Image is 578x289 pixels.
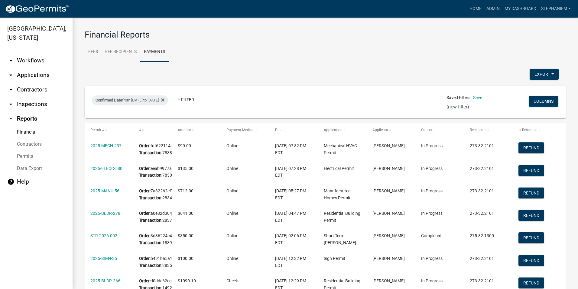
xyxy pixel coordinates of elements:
div: from [DATE] to [DATE] [92,95,168,105]
wm-modal-confirm: Refund Payment [518,281,544,286]
i: help [7,178,15,185]
span: scott clack [372,278,405,283]
b: Transaction: [139,173,162,178]
span: Manufactured Homes Permit [324,188,351,200]
span: $90.00 [178,143,191,148]
datatable-header-cell: # [133,123,172,138]
h3: Financial Reports [85,30,566,40]
datatable-header-cell: Status [415,123,464,138]
a: StephanieM [539,3,573,15]
a: Home [467,3,484,15]
span: Angelo Gary [372,143,405,148]
wm-modal-confirm: Refund Payment [518,236,544,241]
a: Fees [85,42,102,62]
b: Transaction: [139,150,162,155]
span: Payment Method [226,128,255,132]
button: Columns [529,96,558,107]
a: Fee Recipients [102,42,140,62]
span: Mechanical HVAC Permit [324,143,357,155]
button: Refund [518,255,544,266]
button: Refund [518,277,544,288]
span: Electrical Permit [324,166,354,171]
button: Refund [518,142,544,153]
div: b491ba5a144643ee919b88ad08056254 283592745158 [139,255,166,269]
span: Online [226,143,238,148]
div: 7a32262ef7fd4f6486df5b053761cab5 283473762824 [139,188,166,201]
span: Applicant [372,128,388,132]
wm-modal-confirm: Refund Payment [518,191,544,196]
span: $350.00 [178,233,193,238]
wm-modal-confirm: Refund Payment [518,258,544,263]
i: arrow_drop_down [7,71,15,79]
span: In Progress [421,143,443,148]
span: Confirmed Date [96,98,122,102]
div: [DATE] 07:32 PM EDT [275,142,312,156]
button: Export [530,69,559,80]
div: [DATE] 04:47 PM EDT [275,210,312,224]
span: $712.00 [178,188,193,193]
button: Refund [518,210,544,221]
span: 273-32.2101 [470,166,494,171]
div: a0e82d304aa14a8e9c09fd5740280980 283736060423 [139,210,166,224]
span: Gregory Powell [372,166,405,171]
span: $135.00 [178,166,193,171]
wm-modal-confirm: Refund Payment [518,213,544,218]
span: Sign Permit [324,256,345,261]
b: Order: [139,278,151,283]
span: Online [226,256,238,261]
a: 2025-BLDR-278 [90,211,120,216]
span: Amount [178,128,191,132]
a: Save [473,95,482,100]
datatable-header-cell: Is Refunded [513,123,561,138]
a: 2025-ELECC-580 [90,166,122,171]
div: eeab9977a923496d821efecee1879f27 783011070104 [139,165,166,179]
span: Is Refunded [518,128,537,132]
span: Check [226,278,238,283]
b: Transaction: [139,240,162,245]
datatable-header-cell: Amount [172,123,221,138]
i: arrow_drop_down [7,86,15,93]
span: Online [226,166,238,171]
div: fdf622114adb4d5cb6624f67d950e8ec 783872070372 [139,142,166,156]
span: Rick Mill [372,211,405,216]
span: 273-32.2101 [470,143,494,148]
a: 2025-MECH-237 [90,143,122,148]
button: Refund [518,165,544,176]
a: 2025-BLDR-266 [90,278,120,283]
a: + Filter [173,94,199,105]
span: David Fotch [372,188,405,193]
span: # [139,128,141,132]
a: Payments [140,42,169,62]
span: Application [324,128,343,132]
span: Online [226,188,238,193]
span: Saved Filters [446,95,470,101]
span: $100.00 [178,256,193,261]
span: In Progress [421,211,443,216]
button: Refund [518,232,544,243]
span: In Progress [421,166,443,171]
wm-modal-confirm: Refund Payment [518,168,544,173]
a: My Dashboard [502,3,539,15]
datatable-header-cell: Applicant [367,123,415,138]
i: arrow_drop_down [7,101,15,108]
datatable-header-cell: Paid [269,123,318,138]
datatable-header-cell: Permit # [85,123,133,138]
b: Order: [139,233,151,238]
span: In Progress [421,256,443,261]
span: Status [421,128,432,132]
b: Order: [139,166,151,171]
span: Paid [275,128,283,132]
datatable-header-cell: Application [318,123,367,138]
span: $641.00 [178,211,193,216]
b: Transaction: [139,263,162,268]
span: Online [226,233,238,238]
div: [DATE] 12:32 PM EDT [275,255,312,269]
span: Paul McCarty [372,256,405,261]
div: 3d36224c4b274c4faa36e4bb3d55d9f7 183910175 [139,232,166,246]
button: Refund [518,188,544,198]
wm-modal-confirm: Refund Payment [518,146,544,151]
div: [DATE] 07:28 PM EDT [275,165,312,179]
b: Transaction: [139,218,162,223]
datatable-header-cell: Recipients [464,123,513,138]
datatable-header-cell: Payment Method [221,123,269,138]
